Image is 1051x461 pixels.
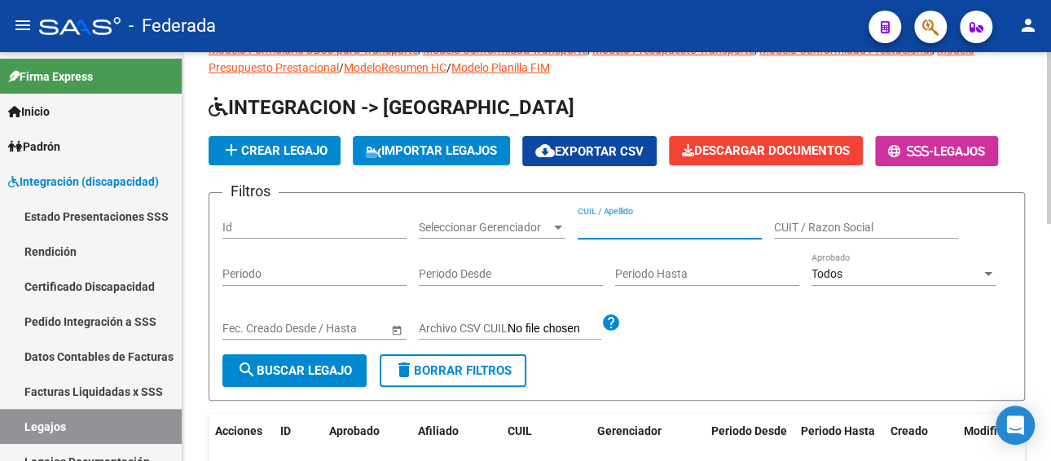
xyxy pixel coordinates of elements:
[508,424,532,437] span: CUIL
[222,322,282,336] input: Fecha inicio
[129,8,216,44] span: - Federada
[418,424,459,437] span: Afiliado
[451,61,550,74] a: Modelo Planilla FIM
[388,321,405,338] button: Open calendar
[215,424,262,437] span: Acciones
[597,424,662,437] span: Gerenciador
[8,173,159,191] span: Integración (discapacidad)
[222,180,279,203] h3: Filtros
[329,424,380,437] span: Aprobado
[875,136,998,166] button: -Legajos
[8,138,60,156] span: Padrón
[394,360,414,380] mat-icon: delete
[380,354,526,387] button: Borrar Filtros
[801,424,875,437] span: Periodo Hasta
[535,141,555,160] mat-icon: cloud_download
[1018,15,1038,35] mat-icon: person
[13,15,33,35] mat-icon: menu
[964,424,1022,437] span: Modificado
[209,96,574,119] span: INTEGRACION -> [GEOGRAPHIC_DATA]
[296,322,376,336] input: Fecha fin
[366,143,497,158] span: IMPORTAR LEGAJOS
[934,144,985,159] span: Legajos
[508,322,601,336] input: Archivo CSV CUIL
[8,103,50,121] span: Inicio
[669,136,863,165] button: Descargar Documentos
[601,313,621,332] mat-icon: help
[811,267,842,280] span: Todos
[344,61,446,74] a: ModeloResumen HC
[419,322,508,335] span: Archivo CSV CUIL
[222,354,367,387] button: Buscar Legajo
[209,136,341,165] button: Crear Legajo
[237,360,257,380] mat-icon: search
[996,406,1035,445] div: Open Intercom Messenger
[353,136,510,165] button: IMPORTAR LEGAJOS
[711,424,787,437] span: Periodo Desde
[682,143,850,158] span: Descargar Documentos
[419,221,551,235] span: Seleccionar Gerenciador
[237,363,352,378] span: Buscar Legajo
[222,140,241,160] mat-icon: add
[890,424,928,437] span: Creado
[522,136,657,166] button: Exportar CSV
[394,363,512,378] span: Borrar Filtros
[222,143,328,158] span: Crear Legajo
[8,68,93,86] span: Firma Express
[535,144,644,159] span: Exportar CSV
[888,144,934,159] span: -
[280,424,291,437] span: ID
